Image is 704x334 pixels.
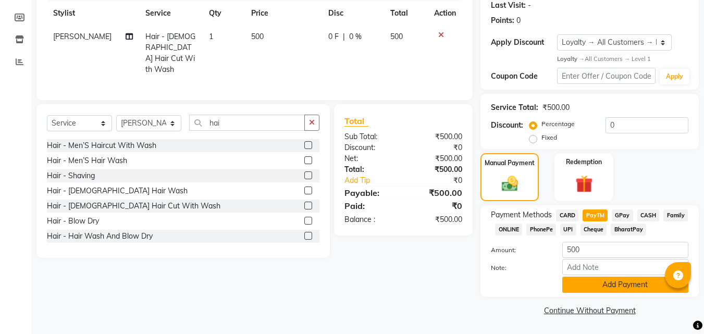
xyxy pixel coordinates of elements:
div: Hair - Men’S Hair Wash [47,155,127,166]
div: Hair - [DEMOGRAPHIC_DATA] Hair Cut With Wash [47,201,220,212]
div: ₹500.00 [403,214,470,225]
span: UPI [560,224,576,236]
div: Hair - Blow Dry [47,216,99,227]
label: Amount: [483,245,554,255]
label: Redemption [566,157,602,167]
th: Price [245,2,322,25]
div: Hair - Shaving [47,170,95,181]
th: Stylist [47,2,139,25]
label: Percentage [541,119,575,129]
div: 0 [516,15,521,26]
div: Coupon Code [491,71,557,82]
th: Disc [322,2,384,25]
div: Paid: [337,200,403,212]
th: Service [139,2,203,25]
th: Action [428,2,462,25]
div: Balance : [337,214,403,225]
span: 500 [251,32,264,41]
div: ₹0 [403,142,470,153]
div: ₹500.00 [403,153,470,164]
span: | [343,31,345,42]
div: Hair - Men’S Haircut With Wash [47,140,156,151]
span: 0 % [349,31,362,42]
span: 1 [209,32,213,41]
img: _cash.svg [497,174,523,193]
button: Apply [660,69,689,84]
div: ₹500.00 [403,164,470,175]
div: ₹500.00 [403,131,470,142]
div: Sub Total: [337,131,403,142]
div: Discount: [337,142,403,153]
span: PhonePe [526,224,556,236]
input: Search or Scan [189,115,305,131]
div: Discount: [491,120,523,131]
img: _gift.svg [570,173,598,194]
div: All Customers → Level 1 [557,55,688,64]
label: Note: [483,263,554,273]
div: Service Total: [491,102,538,113]
span: Hair - [DEMOGRAPHIC_DATA] Hair Cut With Wash [145,32,195,74]
label: Manual Payment [485,158,535,168]
div: ₹500.00 [542,102,570,113]
div: Hair - Hair Wash And Blow Dry [47,231,153,242]
span: [PERSON_NAME] [53,32,112,41]
a: Continue Without Payment [483,305,697,316]
a: Add Tip [337,175,414,186]
span: Total [344,116,368,127]
label: Fixed [541,133,557,142]
div: Payable: [337,187,403,199]
span: PayTM [583,209,608,221]
span: ONLINE [495,224,522,236]
div: ₹0 [415,175,471,186]
span: Payment Methods [491,209,552,220]
div: Total: [337,164,403,175]
div: Hair - [DEMOGRAPHIC_DATA] Hair Wash [47,185,188,196]
div: Net: [337,153,403,164]
span: GPay [612,209,633,221]
span: 500 [390,32,403,41]
th: Qty [203,2,245,25]
th: Total [384,2,428,25]
button: Add Payment [562,277,688,293]
div: ₹0 [403,200,470,212]
span: BharatPay [611,224,646,236]
span: 0 F [328,31,339,42]
div: Points: [491,15,514,26]
div: ₹500.00 [403,187,470,199]
input: Add Note [562,259,688,275]
span: CASH [637,209,660,221]
input: Enter Offer / Coupon Code [557,68,656,84]
span: CARD [556,209,578,221]
div: Apply Discount [491,37,557,48]
input: Amount [562,242,688,258]
span: Family [663,209,688,221]
strong: Loyalty → [557,55,585,63]
span: Cheque [581,224,607,236]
